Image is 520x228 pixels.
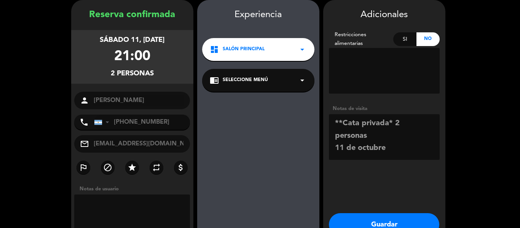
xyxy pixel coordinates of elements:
[71,8,193,22] div: Reserva confirmada
[111,68,154,79] div: 2 personas
[223,77,268,84] span: Seleccione Menú
[94,115,112,129] div: Argentina: +54
[329,105,440,113] div: Notas de visita
[329,30,394,48] div: Restricciones alimentarias
[100,35,164,46] div: sábado 11, [DATE]
[114,46,150,68] div: 21:00
[176,163,185,172] i: attach_money
[298,76,307,85] i: arrow_drop_down
[128,163,137,172] i: star
[80,96,89,105] i: person
[210,76,219,85] i: chrome_reader_mode
[223,46,265,53] span: Salón Principal
[393,32,416,46] div: Si
[416,32,440,46] div: No
[329,8,440,22] div: Adicionales
[197,8,319,22] div: Experiencia
[152,163,161,172] i: repeat
[210,45,219,54] i: dashboard
[80,139,89,148] i: mail_outline
[76,185,193,193] div: Notas de usuario
[103,163,112,172] i: block
[79,163,88,172] i: outlined_flag
[80,118,89,127] i: phone
[298,45,307,54] i: arrow_drop_down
